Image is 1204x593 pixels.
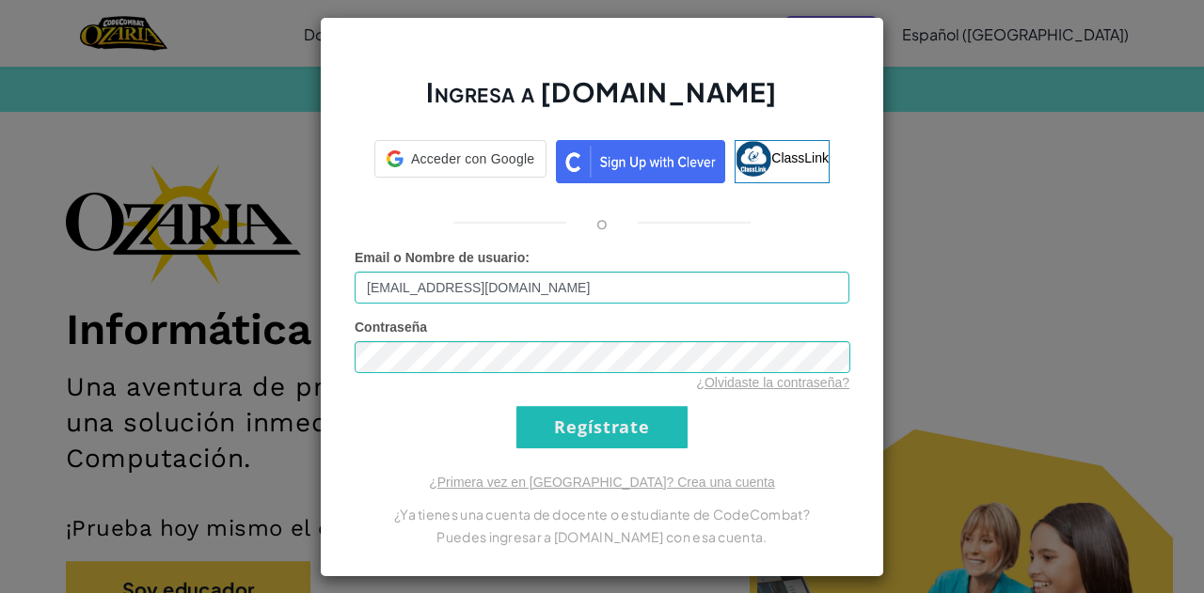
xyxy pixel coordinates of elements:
[355,320,427,335] span: Contraseña
[556,140,725,183] img: clever_sso_button@2x.png
[736,141,771,177] img: classlink-logo-small.png
[696,375,849,390] a: ¿Olvidaste la contraseña?
[516,406,688,448] input: Regístrate
[374,140,547,178] div: Acceder con Google
[355,74,849,129] h2: Ingresa a [DOMAIN_NAME]
[355,250,525,265] span: Email o Nombre de usuario
[411,149,534,168] span: Acceder con Google
[429,475,775,490] a: ¿Primera vez en [GEOGRAPHIC_DATA]? Crea una cuenta
[355,525,849,548] p: Puedes ingresar a [DOMAIN_NAME] con esa cuenta.
[355,503,849,525] p: ¿Ya tienes una cuenta de docente o estudiante de CodeCombat?
[355,248,530,267] label: :
[771,149,829,164] span: ClassLink
[374,140,547,183] a: Acceder con Google
[596,211,608,234] p: o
